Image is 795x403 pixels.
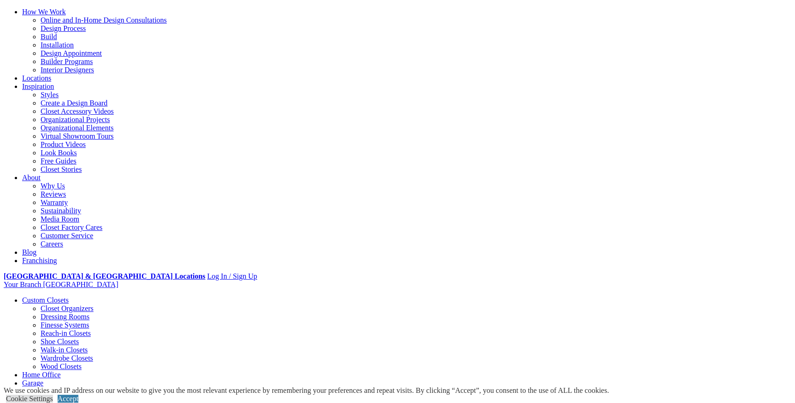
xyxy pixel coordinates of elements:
[207,272,257,280] a: Log In / Sign Up
[41,132,114,140] a: Virtual Showroom Tours
[41,16,167,24] a: Online and In-Home Design Consultations
[22,74,51,82] a: Locations
[41,66,94,74] a: Interior Designers
[41,346,88,354] a: Walk-in Closets
[4,272,205,280] a: [GEOGRAPHIC_DATA] & [GEOGRAPHIC_DATA] Locations
[41,190,66,198] a: Reviews
[22,248,36,256] a: Blog
[41,116,110,123] a: Organizational Projects
[41,182,65,190] a: Why Us
[41,24,86,32] a: Design Process
[22,82,54,90] a: Inspiration
[41,124,113,132] a: Organizational Elements
[41,223,102,231] a: Closet Factory Cares
[4,280,118,288] a: Your Branch [GEOGRAPHIC_DATA]
[22,174,41,181] a: About
[41,58,93,65] a: Builder Programs
[41,199,68,206] a: Warranty
[41,329,91,337] a: Reach-in Closets
[41,338,79,345] a: Shoe Closets
[41,99,107,107] a: Create a Design Board
[41,165,82,173] a: Closet Stories
[22,8,66,16] a: How We Work
[41,33,57,41] a: Build
[22,379,43,387] a: Garage
[41,240,63,248] a: Careers
[41,232,93,239] a: Customer Service
[4,386,609,395] div: We use cookies and IP address on our website to give you the most relevant experience by remember...
[4,280,41,288] span: Your Branch
[41,107,114,115] a: Closet Accessory Videos
[41,362,82,370] a: Wood Closets
[58,395,78,403] a: Accept
[41,149,77,157] a: Look Books
[41,91,59,99] a: Styles
[41,215,79,223] a: Media Room
[6,395,53,403] a: Cookie Settings
[22,257,57,264] a: Franchising
[41,157,77,165] a: Free Guides
[41,140,86,148] a: Product Videos
[41,354,93,362] a: Wardrobe Closets
[22,296,69,304] a: Custom Closets
[41,321,89,329] a: Finesse Systems
[43,280,118,288] span: [GEOGRAPHIC_DATA]
[41,49,102,57] a: Design Appointment
[41,313,89,321] a: Dressing Rooms
[41,304,94,312] a: Closet Organizers
[41,41,74,49] a: Installation
[41,207,81,215] a: Sustainability
[22,371,61,379] a: Home Office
